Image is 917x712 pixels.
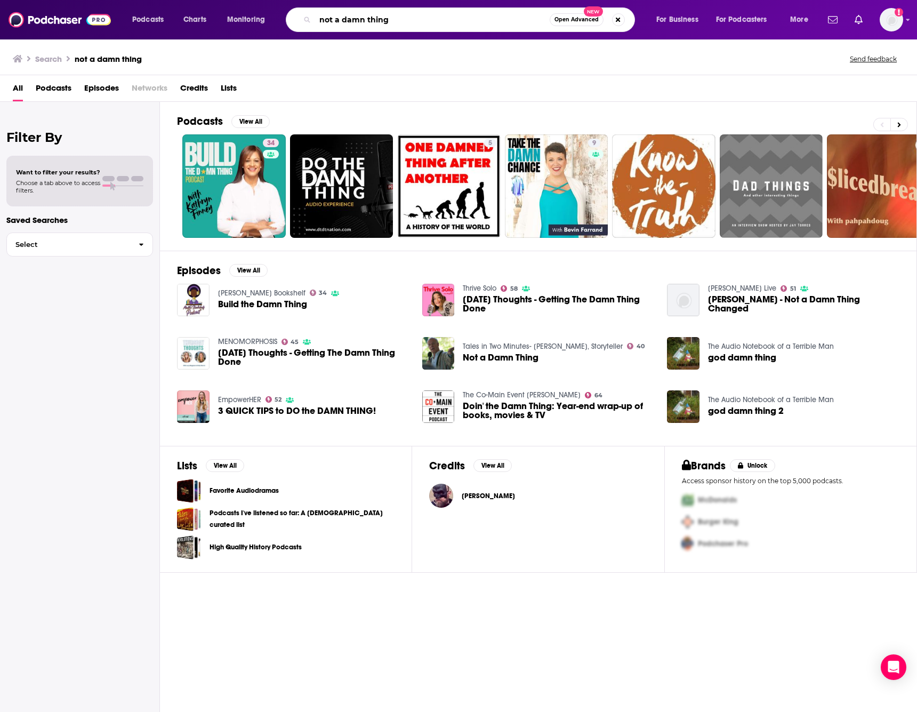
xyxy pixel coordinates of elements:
img: First Pro Logo [678,489,698,511]
span: 51 [790,286,796,291]
a: The Audio Notebook of a Terrible Man [708,342,834,351]
h2: Filter By [6,130,153,145]
span: Favorite Audiodramas [177,479,201,503]
img: Podchaser - Follow, Share and Rate Podcasts [9,10,111,30]
a: All [13,79,23,101]
span: Charts [183,12,206,27]
button: open menu [709,11,783,28]
span: Want to filter your results? [16,169,100,176]
a: Tales in Two Minutes- Jay Stetzer, Storyteller [463,342,623,351]
span: 9 [592,138,596,149]
a: god damn thing 2 [667,390,699,423]
div: Search podcasts, credits, & more... [296,7,645,32]
span: Open Advanced [554,17,599,22]
span: Logged in as alignPR [880,8,903,31]
h2: Lists [177,459,197,473]
button: Send feedback [847,54,900,63]
a: Credits [180,79,208,101]
a: Build the Damn Thing [177,284,210,316]
span: Monitoring [227,12,265,27]
h2: Brands [682,459,726,473]
h3: Search [35,54,62,64]
button: Select [6,233,153,257]
a: The Co-Main Event MMA Podcast [463,390,581,399]
button: open menu [649,11,712,28]
span: Build the Damn Thing [218,300,307,309]
p: Access sponsor history on the top 5,000 podcasts. [682,477,899,485]
img: Second Pro Logo [678,511,698,533]
a: Doin' the Damn Thing: Year-end wrap-up of books, movies & TV [463,402,654,420]
a: Jimmy Kimmel Live [708,284,776,293]
a: 34 [263,139,279,147]
span: [PERSON_NAME] [462,492,515,500]
span: Select [7,241,130,248]
input: Search podcasts, credits, & more... [315,11,550,28]
span: [DATE] Thoughts - Getting The Damn Thing Done [463,295,654,313]
a: Favorite Audiodramas [210,485,279,497]
a: 34 [182,134,286,238]
div: Open Intercom Messenger [881,654,906,680]
a: 40 [627,343,645,349]
span: Podcasts [36,79,71,101]
span: Not a Damn Thing [463,353,538,362]
img: Third Pro Logo [678,533,698,555]
img: god damn thing [667,337,699,370]
h3: not a damn thing [75,54,142,64]
span: Episodes [84,79,119,101]
a: EmpowerHER [218,395,261,404]
a: Lukas Graham - Not a Damn Thing Changed [667,284,699,316]
img: Brian Sumner [429,484,453,508]
span: More [790,12,808,27]
a: 45 [281,339,299,345]
img: Not a Damn Thing [422,337,455,370]
span: 3 QUICK TIPS to DO the DAMN THING! [218,406,376,415]
h2: Episodes [177,264,221,277]
a: Charts [176,11,213,28]
a: 5 [484,139,496,147]
a: PodcastsView All [177,115,270,128]
a: god damn thing 2 [708,406,784,415]
a: Thursday Thoughts - Getting The Damn Thing Done [463,295,654,313]
button: open menu [220,11,279,28]
span: New [584,6,603,17]
a: 9 [588,139,600,147]
span: god damn thing [708,353,776,362]
img: User Profile [880,8,903,31]
span: 52 [275,397,281,402]
img: Thursday Thoughts - Getting The Damn Thing Done [422,284,455,316]
button: View All [229,264,268,277]
a: Brian Sumner [462,492,515,500]
a: ListsView All [177,459,244,473]
img: 3 QUICK TIPS to DO the DAMN THING! [177,390,210,423]
h2: Podcasts [177,115,223,128]
span: Podchaser Pro [698,539,748,548]
a: 52 [266,396,282,403]
a: Lists [221,79,237,101]
span: 45 [291,340,299,345]
button: Open AdvancedNew [550,13,604,26]
button: open menu [783,11,822,28]
a: Thursday Thoughts - Getting The Damn Thing Done [177,337,210,370]
span: McDonalds [698,495,737,505]
span: 64 [594,393,602,398]
img: Doin' the Damn Thing: Year-end wrap-up of books, movies & TV [422,390,455,423]
button: open menu [125,11,178,28]
span: Podcasts I've listened so far: A queer curated list [177,507,201,531]
span: 58 [510,286,518,291]
a: Podcasts I've listened so far: A [DEMOGRAPHIC_DATA] curated list [210,507,395,531]
a: EpisodesView All [177,264,268,277]
a: High Quality History Podcasts [177,535,201,559]
span: For Business [656,12,698,27]
a: Show notifications dropdown [850,11,867,29]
